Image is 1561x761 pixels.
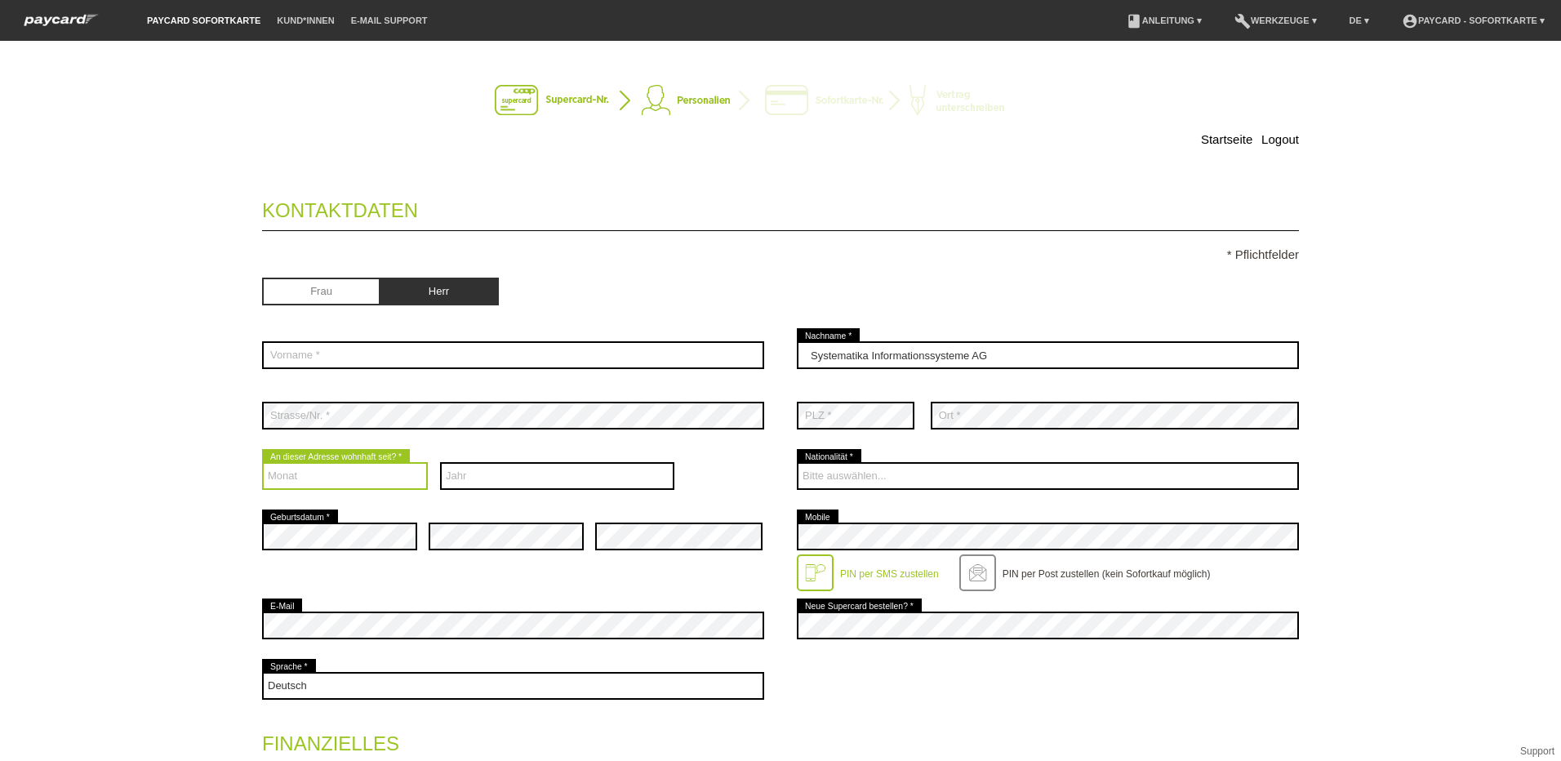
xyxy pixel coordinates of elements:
a: Support [1520,745,1554,757]
label: PIN per SMS zustellen [840,568,939,580]
a: E-Mail Support [343,16,436,25]
i: build [1234,13,1251,29]
a: DE ▾ [1341,16,1377,25]
a: bookAnleitung ▾ [1118,16,1210,25]
a: paycard Sofortkarte [139,16,269,25]
img: instantcard-v2-de-2.png [495,85,1066,118]
a: Kund*innen [269,16,342,25]
a: paycard Sofortkarte [16,19,106,31]
i: book [1126,13,1142,29]
img: paycard Sofortkarte [16,11,106,29]
a: buildWerkzeuge ▾ [1226,16,1325,25]
a: Logout [1261,132,1299,146]
label: PIN per Post zustellen (kein Sofortkauf möglich) [1003,568,1211,580]
a: account_circlepaycard - Sofortkarte ▾ [1394,16,1553,25]
legend: Kontaktdaten [262,183,1299,231]
a: Startseite [1201,132,1252,146]
p: * Pflichtfelder [262,247,1299,261]
i: account_circle [1402,13,1418,29]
